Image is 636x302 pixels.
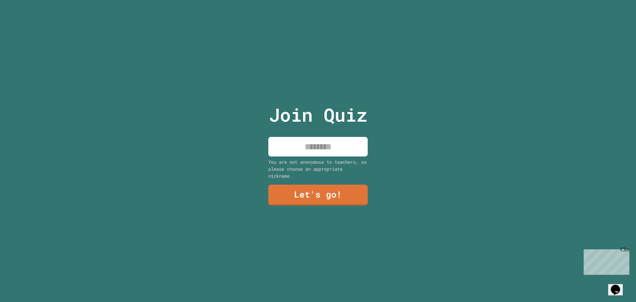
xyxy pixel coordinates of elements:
[608,275,629,295] iframe: chat widget
[581,247,629,275] iframe: chat widget
[268,158,368,179] div: You are not anonymous to teachers, so please choose an appropriate nickname.
[269,101,367,129] p: Join Quiz
[268,185,368,206] a: Let's go!
[3,3,46,42] div: Chat with us now!Close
